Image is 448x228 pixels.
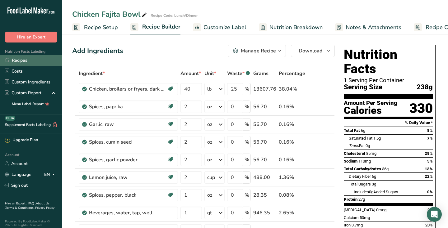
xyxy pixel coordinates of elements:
span: Total Fat [344,128,360,133]
span: 5% [427,159,433,163]
div: 0.08% [279,191,305,199]
h1: Nutrition Facts [344,47,433,76]
section: % Daily Value * [344,119,433,127]
div: 488.00 [253,174,276,181]
span: 0g [366,143,370,148]
div: oz [207,103,212,110]
span: Protein [344,197,357,202]
a: Customize Label [193,20,246,34]
span: Saturated Fat [349,136,372,141]
div: BETA [5,116,15,121]
div: Spices, paprika [89,103,167,110]
div: 1.36% [279,174,305,181]
span: 0g [369,190,373,194]
div: Lemon juice, raw [89,174,167,181]
a: Recipe Builder [130,20,180,35]
a: Nutrition Breakdown [259,20,323,34]
button: Download [291,45,335,57]
a: Hire an Expert . [5,201,27,206]
span: 13% [425,167,433,171]
div: oz [207,138,212,146]
span: Total Carbohydrates [344,167,381,171]
span: 110mg [358,159,371,163]
div: 56.70 [253,103,276,110]
span: 1.5g [373,136,381,141]
div: Chicken Fajita Bowl [72,9,148,20]
span: Calcium [344,215,359,220]
div: 1 Serving Per Container [344,77,433,83]
span: Iron [344,223,351,227]
div: 0.16% [279,138,305,146]
div: 28.35 [253,191,276,199]
div: Amount Per Serving [344,100,397,106]
div: Garlic, raw [89,121,167,128]
span: 22% [425,174,433,179]
span: [MEDICAL_DATA] [344,208,375,212]
div: lb [207,85,212,93]
div: 56.70 [253,121,276,128]
span: Notes & Attachments [346,23,401,32]
div: Spices, garlic powder [89,156,167,163]
span: 3g [372,182,376,186]
div: Recipe Code: Lunch/Dinner [151,13,198,18]
span: Total Sugars [349,182,371,186]
div: Waste [227,70,250,77]
a: About Us . [5,201,49,210]
button: Hire an Expert [5,32,57,42]
div: 0.16% [279,103,305,110]
div: Powered By FoodLabelMaker © 2025 All Rights Reserved [5,220,57,227]
div: Spices, cumin seed [89,138,167,146]
div: oz [207,121,212,128]
span: Unit [204,70,216,77]
span: 238g [417,83,433,91]
div: Calories [344,106,397,115]
span: Download [299,47,322,55]
div: oz [207,156,212,163]
span: Ingredient [79,70,105,77]
div: 0.16% [279,156,305,163]
span: Includes Added Sugars [354,190,398,194]
div: oz [207,191,212,199]
div: EN [44,171,57,178]
span: Amount [180,70,201,77]
div: 0.16% [279,121,305,128]
span: Grams [253,70,268,77]
div: 2.65% [279,209,305,217]
span: 36g [382,167,389,171]
span: 85mg [366,151,376,156]
span: 8% [427,128,433,133]
span: Percentage [279,70,305,77]
span: 6g [361,128,365,133]
a: FAQ . [28,201,36,206]
div: Upgrade Plan [5,137,38,143]
span: Recipe Builder [142,23,180,31]
div: Custom Report [5,90,41,96]
span: Dietary Fiber [349,174,371,179]
span: Serving Size [344,83,382,91]
span: Recipe Setup [84,23,118,32]
span: 50mg [360,215,370,220]
span: 7% [427,136,433,141]
div: Open Intercom Messenger [427,207,442,222]
a: Notes & Attachments [335,20,401,34]
div: Spices, pepper, black [89,191,167,199]
a: Terms & Conditions . [5,206,35,210]
span: Sodium [344,159,357,163]
a: Language [5,169,31,180]
div: qt [207,209,212,217]
button: Manage Recipe [228,45,286,57]
span: Cholesterol [344,151,365,156]
div: Manage Recipe [241,47,276,55]
span: Fat [349,143,365,148]
span: 3.7mg [352,223,363,227]
div: 13607.76 [253,85,276,93]
span: 6g [372,174,376,179]
div: Chicken, broilers or fryers, dark meat, thigh, meat only, raw [89,85,167,93]
div: 56.70 [253,138,276,146]
div: cup [207,174,215,181]
span: 0% [427,190,433,194]
span: Customize Label [203,23,246,32]
div: Add Ingredients [72,46,123,56]
span: Nutrition Breakdown [269,23,323,32]
span: 0mcg [376,208,386,212]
